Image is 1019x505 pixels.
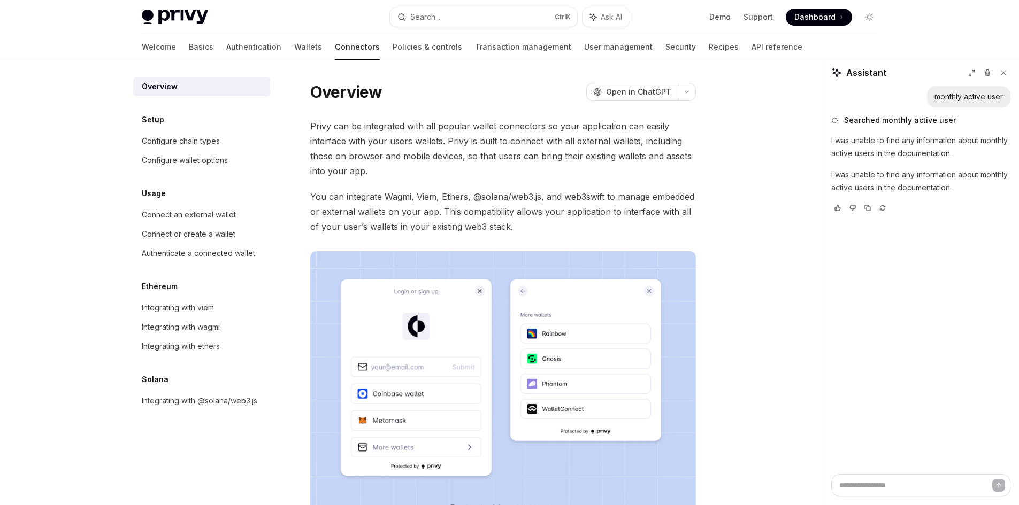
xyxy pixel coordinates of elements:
h1: Overview [310,82,382,102]
h5: Usage [142,187,166,200]
a: Integrating with wagmi [133,317,270,337]
span: You can integrate Wagmi, Viem, Ethers, @solana/web3.js, and web3swift to manage embedded or exter... [310,189,696,234]
button: Toggle dark mode [861,9,878,26]
a: Connectors [335,34,380,60]
a: Configure wallet options [133,151,270,170]
div: Authenticate a connected wallet [142,247,255,260]
span: Assistant [846,66,886,79]
div: Connect an external wallet [142,208,236,221]
h5: Solana [142,373,168,386]
button: Open in ChatGPT [586,83,678,101]
span: Ask AI [601,12,622,22]
a: Integrating with viem [133,298,270,317]
span: Open in ChatGPT [606,87,671,97]
span: Searched monthly active user [844,115,956,126]
div: monthly active user [934,91,1003,102]
a: Demo [709,12,731,22]
a: Basics [189,34,213,60]
img: light logo [142,10,208,25]
span: Dashboard [794,12,836,22]
div: Search... [410,11,440,24]
h5: Setup [142,113,164,126]
a: Configure chain types [133,131,270,151]
a: Integrating with @solana/web3.js [133,391,270,410]
div: Integrating with wagmi [142,321,220,333]
a: Support [744,12,773,22]
button: Searched monthly active user [831,115,1010,126]
a: Authenticate a connected wallet [133,244,270,263]
span: Privy can be integrated with all popular wallet connectors so your application can easily interfa... [310,119,696,178]
a: Transaction management [475,34,571,60]
a: Connect an external wallet [133,205,270,224]
a: Connect or create a wallet [133,224,270,244]
div: Integrating with @solana/web3.js [142,394,257,407]
div: Overview [142,80,178,93]
a: Welcome [142,34,176,60]
a: Recipes [709,34,739,60]
a: Authentication [226,34,281,60]
div: Configure chain types [142,135,220,147]
a: User management [584,34,653,60]
a: Wallets [294,34,322,60]
a: Policies & controls [393,34,462,60]
button: Search...CtrlK [390,7,577,27]
a: API reference [752,34,802,60]
div: Integrating with ethers [142,340,220,353]
a: Overview [133,77,270,96]
p: I was unable to find any information about monthly active users in the documentation. [831,168,1010,194]
a: Integrating with ethers [133,337,270,356]
h5: Ethereum [142,280,178,293]
button: Ask AI [583,7,630,27]
a: Dashboard [786,9,852,26]
div: Configure wallet options [142,154,228,167]
span: Ctrl K [555,13,571,21]
p: I was unable to find any information about monthly active users in the documentation. [831,134,1010,160]
div: Connect or create a wallet [142,228,235,240]
div: Integrating with viem [142,301,214,314]
button: Send message [992,479,1005,492]
a: Security [665,34,696,60]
